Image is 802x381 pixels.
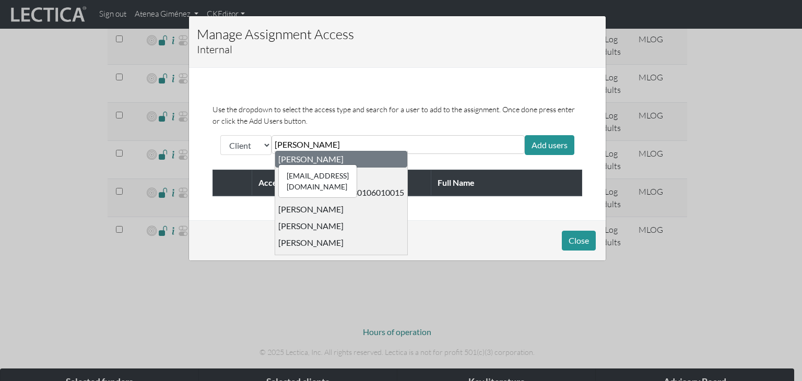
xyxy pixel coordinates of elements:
p: Use the dropdown to select the access type and search for a user to add to the assignment. Once d... [213,104,582,126]
div: Add users [525,135,574,155]
th: Access Type [252,170,431,196]
th: Full Name [431,170,582,196]
button: Close [562,231,596,251]
h4: Manage Assignment Access [197,24,354,44]
input: maisano [275,138,368,151]
div: [PERSON_NAME] [278,254,344,265]
div: [PERSON_NAME] [278,237,344,248]
h5: Internal [197,44,354,55]
div: [EMAIL_ADDRESS][DOMAIN_NAME] [279,165,356,197]
div: [PERSON_NAME] [278,154,344,164]
div: [PERSON_NAME] [278,204,344,215]
div: [PERSON_NAME] [278,221,344,231]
